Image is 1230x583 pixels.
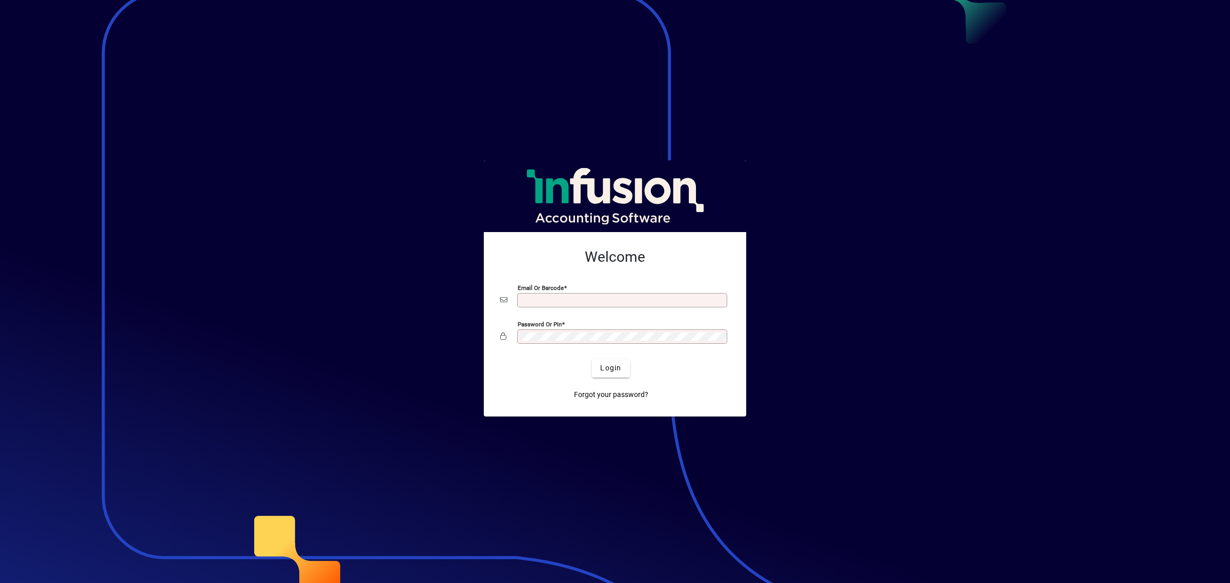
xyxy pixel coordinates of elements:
span: Login [600,363,621,373]
a: Forgot your password? [570,386,652,404]
button: Login [592,359,629,378]
mat-label: Password or Pin [518,320,562,327]
mat-label: Email or Barcode [518,284,564,291]
h2: Welcome [500,248,730,266]
span: Forgot your password? [574,389,648,400]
